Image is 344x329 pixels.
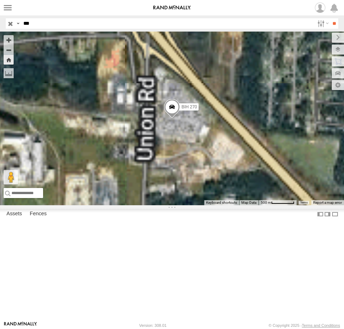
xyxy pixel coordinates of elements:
[181,104,197,109] span: BIH 270
[259,200,297,205] button: Map Scale: 500 m per 61 pixels
[331,209,339,219] label: Hide Summary Table
[4,35,14,45] button: Zoom in
[4,322,37,329] a: Visit our Website
[3,209,25,219] label: Assets
[4,68,14,78] label: Measure
[15,18,21,29] label: Search Query
[153,5,191,10] img: rand-logo.svg
[269,323,340,328] div: © Copyright 2025 -
[206,200,237,205] button: Keyboard shortcuts
[302,323,340,328] a: Terms and Conditions
[4,55,14,65] button: Zoom Home
[332,80,344,90] label: Map Settings
[241,200,256,205] button: Map Data
[300,201,308,204] a: Terms (opens in new tab)
[317,209,324,219] label: Dock Summary Table to the Left
[313,201,342,205] a: Report a map error
[261,201,271,205] span: 500 m
[139,323,167,328] div: Version: 308.01
[4,45,14,55] button: Zoom out
[4,170,18,184] button: Drag Pegman onto the map to open Street View
[324,209,331,219] label: Dock Summary Table to the Right
[315,18,330,29] label: Search Filter Options
[26,209,50,219] label: Fences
